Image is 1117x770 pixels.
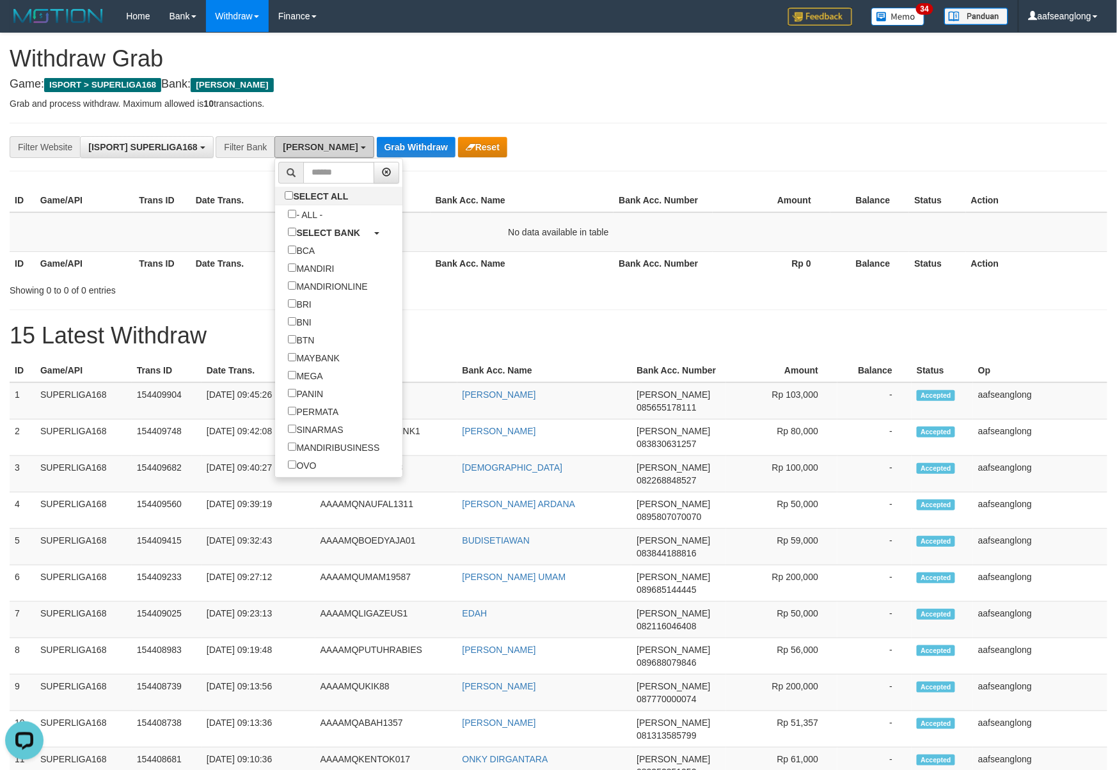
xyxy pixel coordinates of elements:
label: MANDIRIBUSINESS [275,438,392,456]
span: Copy 083830631257 to clipboard [637,439,696,449]
img: Feedback.jpg [788,8,852,26]
input: MANDIRIONLINE [288,281,296,290]
td: aafseanglong [973,602,1107,638]
label: SINARMAS [275,420,356,438]
td: [DATE] 09:19:48 [202,638,315,675]
input: BNI [288,317,296,326]
td: 4 [10,492,35,529]
td: aafseanglong [973,456,1107,492]
span: [PERSON_NAME] [637,681,710,691]
a: [PERSON_NAME] UMAM [463,572,566,582]
td: 154409682 [132,456,202,492]
span: Copy 081313585799 to clipboard [637,730,696,741]
td: AAAAMQABAH1357 [315,711,457,748]
span: [PERSON_NAME] [637,499,710,509]
button: [ISPORT] SUPERLIGA168 [80,136,213,158]
label: PERMATA [275,402,351,420]
img: Button%20Memo.svg [871,8,925,26]
td: AAAAMQPUTUHRABIES [315,638,457,675]
span: [PERSON_NAME] [637,535,710,546]
label: GOPAY [275,474,340,492]
span: Copy 0895807070070 to clipboard [637,512,701,522]
td: [DATE] 09:39:19 [202,492,315,529]
td: SUPERLIGA168 [35,420,132,456]
span: Accepted [917,718,955,729]
td: 6 [10,565,35,602]
th: Balance [830,189,909,212]
td: Rp 56,000 [726,638,837,675]
span: [ISPORT] SUPERLIGA168 [88,142,197,152]
td: 154409025 [132,602,202,638]
th: Amount [713,189,830,212]
input: OVO [288,460,296,469]
td: - [837,602,912,638]
th: Action [966,189,1107,212]
span: Accepted [917,390,955,401]
td: Rp 50,000 [726,492,837,529]
span: [PERSON_NAME] [637,389,710,400]
b: SELECT BANK [296,228,360,238]
th: Action [966,251,1107,275]
input: MAYBANK [288,353,296,361]
td: SUPERLIGA168 [35,602,132,638]
h1: 15 Latest Withdraw [10,323,1107,349]
button: Open LiveChat chat widget [5,5,44,43]
td: aafseanglong [973,638,1107,675]
td: AAAAMQBOEDYAJA01 [315,529,457,565]
th: ID [10,251,35,275]
td: 154408739 [132,675,202,711]
td: Rp 200,000 [726,565,837,602]
td: Rp 100,000 [726,456,837,492]
td: SUPERLIGA168 [35,675,132,711]
a: [PERSON_NAME] [463,645,536,655]
input: BCA [288,246,296,254]
a: [PERSON_NAME] [463,718,536,728]
label: - ALL - [275,205,335,223]
th: Status [912,359,973,382]
a: [DEMOGRAPHIC_DATA] [463,462,563,473]
td: - [837,675,912,711]
th: Game/API [35,251,134,275]
label: BNI [275,313,324,331]
span: Accepted [917,755,955,766]
label: BRI [275,295,324,313]
span: [PERSON_NAME] [637,462,710,473]
span: Copy 087770000074 to clipboard [637,694,696,704]
input: BTN [288,335,296,343]
span: [PERSON_NAME] [637,718,710,728]
label: BCA [275,241,328,259]
label: PANIN [275,384,336,402]
img: MOTION_logo.png [10,6,107,26]
td: SUPERLIGA168 [35,711,132,748]
span: [PERSON_NAME] [191,78,273,92]
td: aafseanglong [973,675,1107,711]
td: SUPERLIGA168 [35,492,132,529]
td: - [837,638,912,675]
td: - [837,420,912,456]
th: Balance [830,251,909,275]
td: Rp 59,000 [726,529,837,565]
td: Rp 103,000 [726,382,837,420]
div: Filter Bank [216,136,274,158]
button: Reset [458,137,507,157]
td: - [837,492,912,529]
input: MEGA [288,371,296,379]
td: [DATE] 09:13:36 [202,711,315,748]
button: Grab Withdraw [377,137,456,157]
th: Trans ID [134,189,190,212]
label: MAYBANK [275,349,352,366]
td: Rp 50,000 [726,602,837,638]
span: ISPORT > SUPERLIGA168 [44,78,161,92]
td: [DATE] 09:40:27 [202,456,315,492]
span: Copy 089685144445 to clipboard [637,585,696,595]
td: 8 [10,638,35,675]
td: aafseanglong [973,382,1107,420]
th: Game/API [35,359,132,382]
td: [DATE] 09:27:12 [202,565,315,602]
input: MANDIRIBUSINESS [288,443,296,451]
th: ID [10,189,35,212]
span: Accepted [917,682,955,693]
span: Accepted [917,645,955,656]
td: 154409560 [132,492,202,529]
th: Balance [837,359,912,382]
